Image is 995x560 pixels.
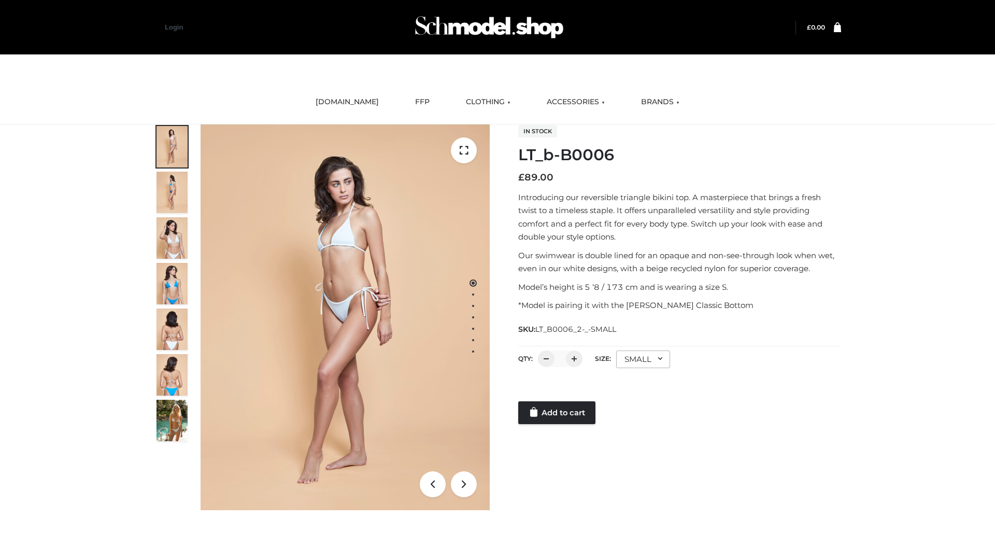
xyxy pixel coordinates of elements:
[157,309,188,350] img: ArielClassicBikiniTop_CloudNine_AzureSky_OW114ECO_7-scaled.jpg
[518,172,524,183] span: £
[157,263,188,304] img: ArielClassicBikiniTop_CloudNine_AzureSky_OW114ECO_4-scaled.jpg
[165,23,183,31] a: Login
[157,172,188,213] img: ArielClassicBikiniTop_CloudNine_AzureSky_OW114ECO_2-scaled.jpg
[616,351,670,368] div: SMALL
[807,23,811,31] span: £
[535,325,616,334] span: LT_B0006_2-_-SMALL
[807,23,825,31] a: £0.00
[201,124,490,510] img: ArielClassicBikiniTop_CloudNine_AzureSky_OW114ECO_1
[157,217,188,259] img: ArielClassicBikiniTop_CloudNine_AzureSky_OW114ECO_3-scaled.jpg
[595,355,611,362] label: Size:
[458,91,518,114] a: CLOTHING
[308,91,387,114] a: [DOMAIN_NAME]
[807,23,825,31] bdi: 0.00
[518,355,533,362] label: QTY:
[518,323,617,335] span: SKU:
[633,91,687,114] a: BRANDS
[157,354,188,396] img: ArielClassicBikiniTop_CloudNine_AzureSky_OW114ECO_8-scaled.jpg
[157,126,188,167] img: ArielClassicBikiniTop_CloudNine_AzureSky_OW114ECO_1-scaled.jpg
[518,172,553,183] bdi: 89.00
[518,401,595,424] a: Add to cart
[518,249,841,275] p: Our swimwear is double lined for an opaque and non-see-through look when wet, even in our white d...
[518,281,841,294] p: Model’s height is 5 ‘8 / 173 cm and is wearing a size S.
[407,91,437,114] a: FFP
[539,91,613,114] a: ACCESSORIES
[518,146,841,164] h1: LT_b-B0006
[411,7,567,48] img: Schmodel Admin 964
[518,125,557,137] span: In stock
[518,191,841,244] p: Introducing our reversible triangle bikini top. A masterpiece that brings a fresh twist to a time...
[518,299,841,312] p: *Model is pairing it with the [PERSON_NAME] Classic Bottom
[157,400,188,441] img: Arieltop_CloudNine_AzureSky2.jpg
